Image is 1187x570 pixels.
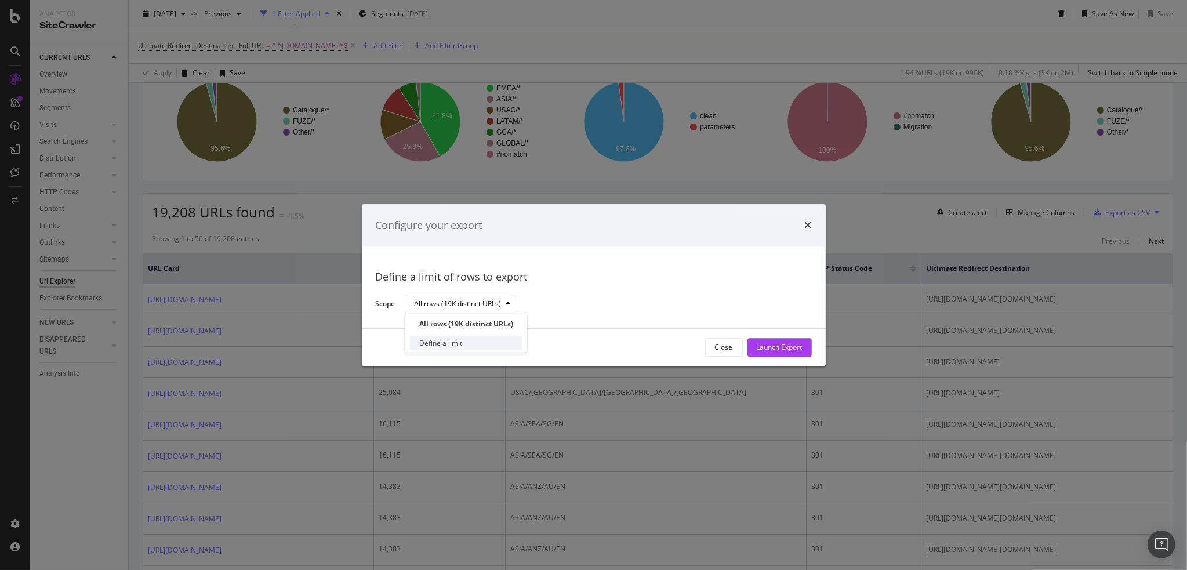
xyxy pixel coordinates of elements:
div: Close [715,343,733,353]
button: Close [705,338,743,357]
button: Launch Export [747,338,812,357]
button: All rows (19K distinct URLs) [405,295,516,314]
div: Open Intercom Messenger [1148,531,1175,558]
div: All rows (19K distinct URLs) [415,301,502,308]
div: modal [362,204,826,366]
div: Define a limit [419,338,462,348]
div: Configure your export [376,218,482,233]
div: Launch Export [757,343,803,353]
label: Scope [376,299,395,311]
div: Define a limit of rows to export [376,270,812,285]
div: All rows (19K distinct URLs) [419,319,513,329]
div: times [805,218,812,233]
